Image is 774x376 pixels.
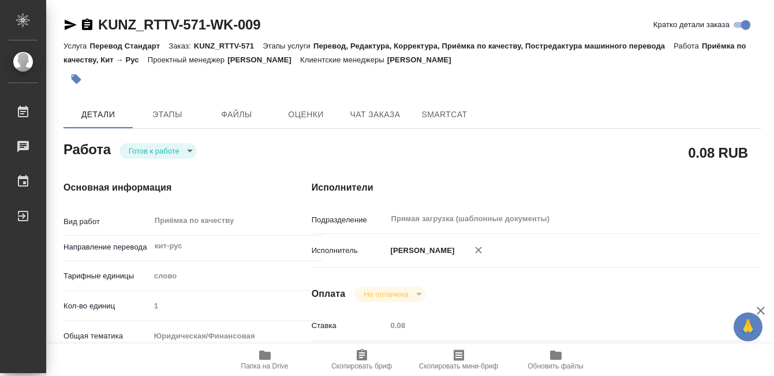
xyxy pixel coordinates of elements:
button: Удалить исполнителя [466,237,491,263]
span: SmartCat [417,107,472,122]
p: Заказ: [169,42,193,50]
div: Юридическая/Финансовая [150,326,323,346]
div: Готов к работе [119,143,197,159]
span: Этапы [140,107,195,122]
p: [PERSON_NAME] [387,55,460,64]
p: [PERSON_NAME] [387,245,455,256]
p: Исполнитель [312,245,387,256]
div: Готов к работе [354,286,425,302]
input: Пустое поле [150,297,323,314]
input: Пустое поле [387,317,724,334]
span: Оценки [278,107,334,122]
p: Перевод, Редактура, Корректура, Приёмка по качеству, Постредактура машинного перевода [313,42,674,50]
span: Обновить файлы [528,362,584,370]
p: Общая тематика [63,330,150,342]
button: Готов к работе [125,146,183,156]
p: KUNZ_RTTV-571 [194,42,263,50]
button: Скопировать ссылку для ЯМессенджера [63,18,77,32]
p: Проектный менеджер [148,55,227,64]
button: Скопировать бриф [313,344,410,376]
h2: 0.08 RUB [688,143,748,162]
span: Скопировать мини-бриф [419,362,498,370]
p: Перевод Стандарт [89,42,169,50]
span: Чат заказа [347,107,403,122]
span: 🙏 [738,315,758,339]
button: Папка на Drive [216,344,313,376]
p: Направление перевода [63,241,150,253]
span: Кратко детали заказа [653,19,730,31]
p: Этапы услуги [263,42,313,50]
button: 🙏 [734,312,762,341]
p: Клиентские менеджеры [300,55,387,64]
p: Подразделение [312,214,387,226]
span: Детали [70,107,126,122]
a: KUNZ_RTTV-571-WK-009 [98,17,260,32]
p: Тарифные единицы [63,270,150,282]
button: Не оплачена [360,289,412,299]
h4: Исполнители [312,181,761,195]
button: Скопировать ссылку [80,18,94,32]
h4: Основная информация [63,181,266,195]
p: Работа [674,42,702,50]
p: Ставка [312,320,387,332]
button: Добавить тэг [63,66,89,92]
p: Вид работ [63,216,150,228]
h4: Оплата [312,287,346,301]
p: Кол-во единиц [63,300,150,312]
span: Папка на Drive [241,362,289,370]
button: Скопировать мини-бриф [410,344,507,376]
div: слово [150,266,323,286]
h2: Работа [63,138,111,159]
p: [PERSON_NAME] [227,55,300,64]
span: Скопировать бриф [331,362,392,370]
button: Обновить файлы [507,344,604,376]
span: Файлы [209,107,264,122]
p: Услуга [63,42,89,50]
